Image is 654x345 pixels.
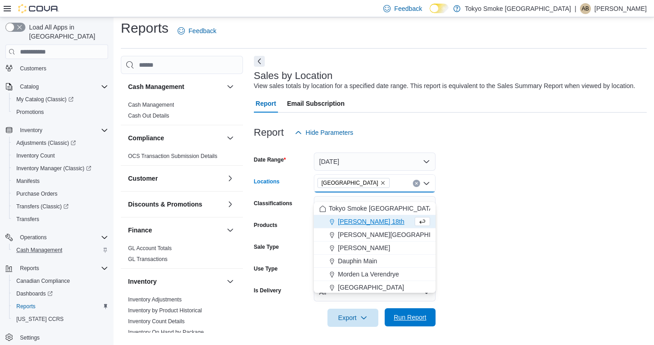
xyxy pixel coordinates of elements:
span: Feedback [394,4,422,13]
span: Manitoba [317,178,390,188]
label: Classifications [254,200,292,207]
span: Export [333,309,373,327]
button: Purchase Orders [9,187,112,200]
span: Email Subscription [287,94,345,113]
button: Discounts & Promotions [128,200,223,209]
span: My Catalog (Classic) [13,94,108,105]
button: [GEOGRAPHIC_DATA] [314,281,436,294]
span: Dauphin Main [338,256,377,266]
a: My Catalog (Classic) [9,93,112,106]
button: Tokyo Smoke [GEOGRAPHIC_DATA] [314,202,436,215]
button: [PERSON_NAME][GEOGRAPHIC_DATA] [314,228,436,241]
button: Next [254,56,265,67]
button: Customers [2,61,112,74]
button: Catalog [2,80,112,93]
span: Cash Management [128,101,174,108]
a: [US_STATE] CCRS [13,314,67,325]
button: Operations [16,232,50,243]
p: | [575,3,576,14]
a: Customers [16,63,50,74]
span: Report [256,94,276,113]
span: [PERSON_NAME] 18th [338,217,404,226]
h3: Sales by Location [254,70,333,81]
span: Adjustments (Classic) [16,139,76,147]
span: Hide Parameters [306,128,353,137]
span: Promotions [13,107,108,118]
button: Cash Management [225,81,236,92]
div: Cash Management [121,99,243,125]
div: Compliance [121,151,243,165]
a: GL Account Totals [128,245,172,251]
span: Inventory Count [13,150,108,161]
button: Catalog [16,81,42,92]
button: [PERSON_NAME] 18th [314,215,436,228]
a: My Catalog (Classic) [13,94,77,105]
span: Settings [16,332,108,343]
span: Washington CCRS [13,314,108,325]
a: Manifests [13,176,43,187]
button: [US_STATE] CCRS [9,313,112,325]
button: Transfers [9,213,112,226]
button: Reports [16,263,43,274]
button: Operations [2,231,112,244]
span: Morden La Verendrye [338,270,399,279]
span: Promotions [16,108,44,116]
h3: Report [254,127,284,138]
h1: Reports [121,19,168,37]
button: Cash Management [128,82,223,91]
span: Feedback [188,26,216,35]
span: Inventory Count [16,152,55,159]
span: Cash Out Details [128,112,169,119]
span: Tokyo Smoke [GEOGRAPHIC_DATA] [329,204,435,213]
button: Morden La Verendrye [314,268,436,281]
a: Inventory On Hand by Package [128,329,204,335]
button: Dauphin Main [314,255,436,268]
input: Dark Mode [430,4,449,13]
a: Cash Management [13,245,66,256]
span: Purchase Orders [13,188,108,199]
span: Dashboards [16,290,53,297]
button: Compliance [225,133,236,143]
button: Clear input [413,180,420,187]
span: Reports [13,301,108,312]
button: Remove Manitoba from selection in this group [380,180,386,186]
a: Settings [16,332,43,343]
a: Dashboards [9,287,112,300]
button: Settings [2,331,112,344]
span: Adjustments (Classic) [13,138,108,148]
span: Transfers (Classic) [13,201,108,212]
a: Purchase Orders [13,188,61,199]
button: Reports [9,300,112,313]
button: Finance [225,225,236,236]
span: Inventory [20,127,42,134]
button: [PERSON_NAME] [314,241,436,255]
span: Reports [16,263,108,274]
span: Load All Apps in [GEOGRAPHIC_DATA] [25,23,108,41]
button: Canadian Compliance [9,275,112,287]
div: View sales totals by location for a specified date range. This report is equivalent to the Sales ... [254,81,635,91]
span: Reports [20,265,39,272]
a: Cash Out Details [128,113,169,119]
button: Export [327,309,378,327]
span: Manifests [16,177,40,185]
span: Reports [16,303,35,310]
span: Canadian Compliance [13,276,108,286]
span: Inventory Manager (Classic) [16,165,91,172]
a: Inventory Manager (Classic) [13,163,95,174]
span: Manifests [13,176,108,187]
span: Catalog [16,81,108,92]
span: [US_STATE] CCRS [16,315,64,323]
button: Inventory [2,124,112,137]
button: Inventory Count [9,149,112,162]
a: Inventory Manager (Classic) [9,162,112,175]
a: Adjustments (Classic) [9,137,112,149]
button: Close list of options [423,180,430,187]
span: Dashboards [13,288,108,299]
a: Canadian Compliance [13,276,74,286]
p: Tokyo Smoke [GEOGRAPHIC_DATA] [465,3,571,14]
span: Customers [20,65,46,72]
label: Products [254,222,277,229]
